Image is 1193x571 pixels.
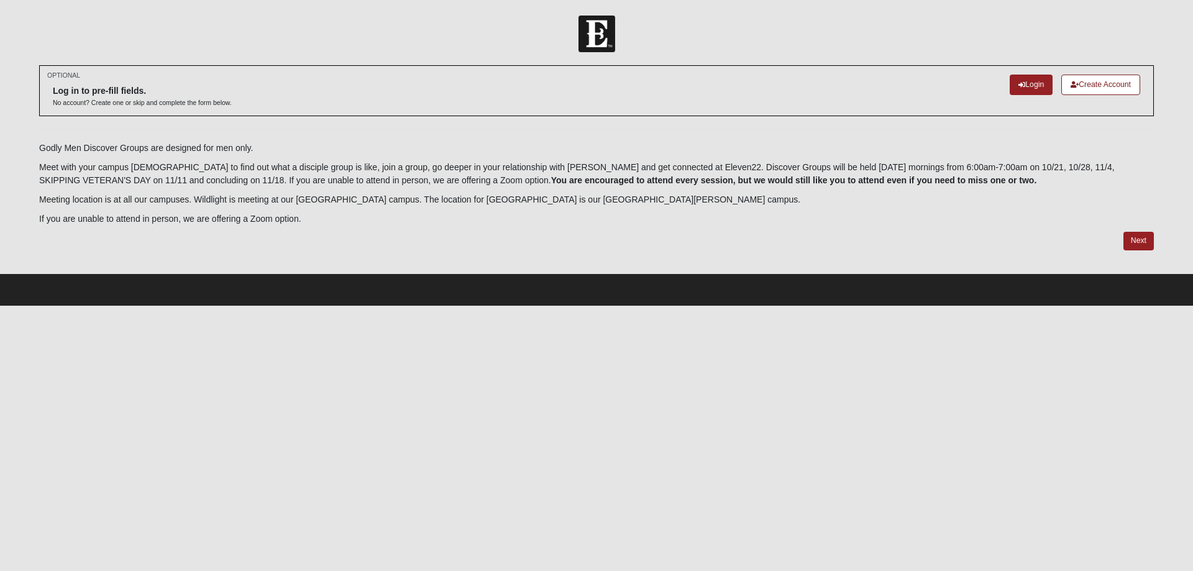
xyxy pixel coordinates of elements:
[551,175,1037,185] b: You are encouraged to attend every session, but we would still like you to attend even if you nee...
[39,161,1154,187] p: Meet with your campus [DEMOGRAPHIC_DATA] to find out what a disciple group is like, join a group,...
[1123,232,1154,250] a: Next
[53,86,232,96] h6: Log in to pre-fill fields.
[1061,75,1140,95] a: Create Account
[39,193,1154,206] p: Meeting location is at all our campuses. Wildlight is meeting at our [GEOGRAPHIC_DATA] campus. Th...
[39,212,1154,226] p: If you are unable to attend in person, we are offering a Zoom option.
[1010,75,1053,95] a: Login
[578,16,615,52] img: Church of Eleven22 Logo
[53,98,232,107] p: No account? Create one or skip and complete the form below.
[47,71,80,80] small: OPTIONAL
[39,142,1154,155] p: Godly Men Discover Groups are designed for men only.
